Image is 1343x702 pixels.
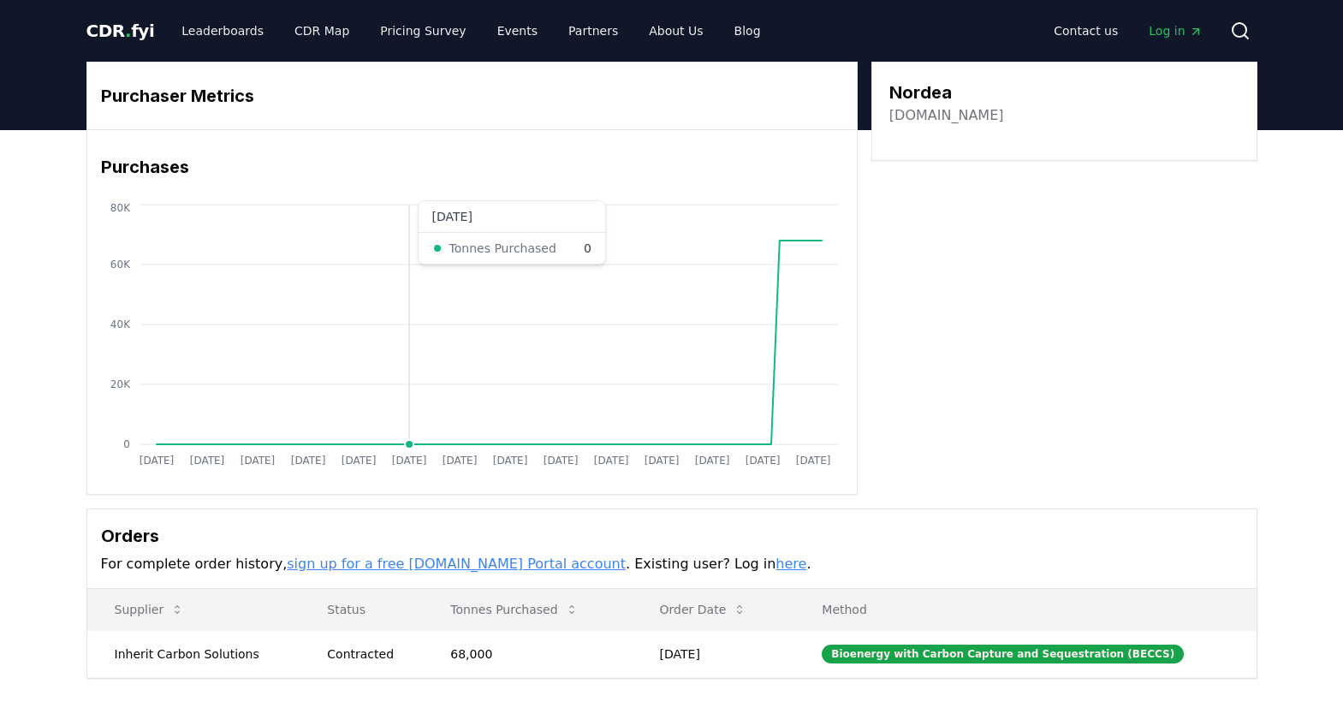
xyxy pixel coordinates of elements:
p: Method [808,601,1242,618]
tspan: 40K [110,318,130,330]
tspan: [DATE] [694,455,729,467]
a: Contact us [1040,15,1132,46]
a: CDR Map [281,15,363,46]
a: Events [484,15,551,46]
p: For complete order history, . Existing user? Log in . [101,554,1243,574]
tspan: [DATE] [745,455,780,467]
tspan: [DATE] [442,455,477,467]
span: CDR fyi [86,21,155,41]
span: Log in [1149,22,1202,39]
tspan: [DATE] [240,455,275,467]
button: Order Date [646,592,761,627]
button: Tonnes Purchased [437,592,591,627]
p: Status [313,601,409,618]
a: Leaderboards [168,15,277,46]
tspan: [DATE] [290,455,325,467]
h3: Nordea [889,80,1004,105]
td: [DATE] [633,630,795,677]
tspan: [DATE] [593,455,628,467]
tspan: [DATE] [189,455,224,467]
a: here [775,556,806,572]
span: . [125,21,131,41]
nav: Main [168,15,774,46]
a: sign up for a free [DOMAIN_NAME] Portal account [287,556,626,572]
tspan: [DATE] [391,455,426,467]
h3: Orders [101,523,1243,549]
tspan: [DATE] [644,455,679,467]
tspan: [DATE] [492,455,527,467]
h3: Purchases [101,154,843,180]
a: CDR.fyi [86,19,155,43]
tspan: 80K [110,202,130,214]
tspan: [DATE] [543,455,578,467]
button: Supplier [101,592,199,627]
tspan: [DATE] [139,455,174,467]
div: Contracted [327,645,409,663]
a: Blog [721,15,775,46]
a: Partners [555,15,632,46]
h3: Purchaser Metrics [101,83,843,109]
a: Log in [1135,15,1215,46]
tspan: [DATE] [341,455,376,467]
tspan: 20K [110,378,130,390]
a: [DOMAIN_NAME] [889,105,1004,126]
a: Pricing Survey [366,15,479,46]
tspan: [DATE] [795,455,830,467]
td: 68,000 [423,630,632,677]
tspan: 0 [123,438,130,450]
nav: Main [1040,15,1215,46]
a: About Us [635,15,716,46]
div: Bioenergy with Carbon Capture and Sequestration (BECCS) [822,645,1184,663]
tspan: 60K [110,259,130,271]
td: Inherit Carbon Solutions [87,630,300,677]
